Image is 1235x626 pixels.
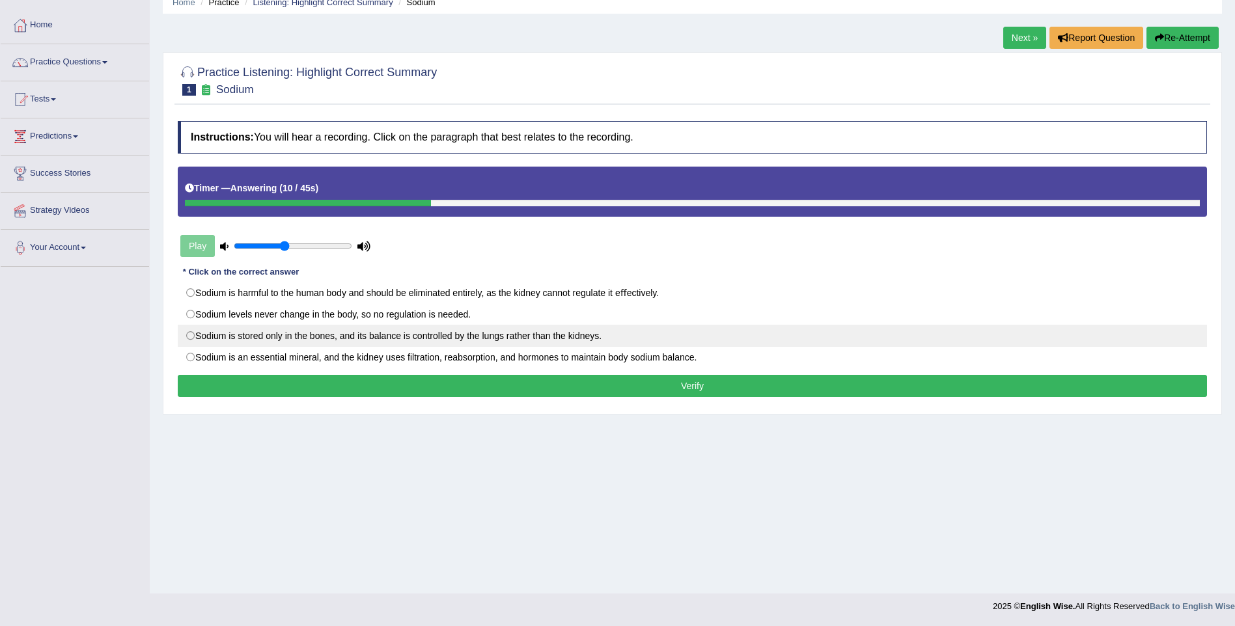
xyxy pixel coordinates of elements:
h2: Practice Listening: Highlight Correct Summary [178,63,437,96]
a: Back to English Wise [1150,601,1235,611]
button: Re-Attempt [1146,27,1219,49]
span: 1 [182,84,196,96]
small: Exam occurring question [199,84,213,96]
a: Success Stories [1,156,149,188]
h5: Timer — [185,184,318,193]
a: Predictions [1,118,149,151]
b: Answering [230,183,277,193]
label: Sodium is harmful to the human body and should be eliminated entirely, as the kidney cannot regul... [178,282,1207,304]
a: Practice Questions [1,44,149,77]
strong: English Wise. [1020,601,1075,611]
b: ( [279,183,283,193]
a: Home [1,7,149,40]
div: 2025 © All Rights Reserved [993,593,1235,612]
label: Sodium is an essential mineral, and the kidney uses ﬁltration, reabsorption, and hormones to main... [178,346,1207,368]
button: Report Question [1049,27,1143,49]
small: Sodium [216,83,254,96]
b: ) [316,183,319,193]
a: Your Account [1,230,149,262]
b: 10 / 45s [283,183,316,193]
button: Verify [178,375,1207,397]
b: Instructions: [191,131,254,143]
a: Strategy Videos [1,193,149,225]
label: Sodium is stored only in the bones, and its balance is controlled by the lungs rather than the ki... [178,325,1207,347]
a: Next » [1003,27,1046,49]
a: Tests [1,81,149,114]
h4: You will hear a recording. Click on the paragraph that best relates to the recording. [178,121,1207,154]
div: * Click on the correct answer [178,265,304,278]
label: Sodium levels never change in the body, so no regulation is needed. [178,303,1207,325]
